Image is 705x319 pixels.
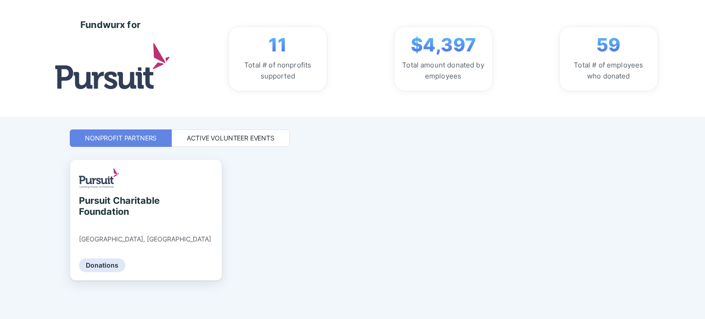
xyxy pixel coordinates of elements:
span: $4,397 [411,34,476,56]
div: Active Volunteer Events [187,134,274,143]
div: Donations [79,258,125,272]
div: Fundwurx for [80,19,140,30]
div: Total # of employees who donated [567,60,650,82]
div: Pursuit Charitable Foundation [79,195,163,217]
img: logo.jpg [55,43,170,89]
div: [GEOGRAPHIC_DATA], [GEOGRAPHIC_DATA] [79,235,211,243]
div: Total # of nonprofits supported [236,60,319,82]
div: Nonprofit Partners [85,134,157,143]
span: 59 [596,34,621,56]
div: Total amount donated by employees [402,60,485,82]
span: 11 [269,34,287,56]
